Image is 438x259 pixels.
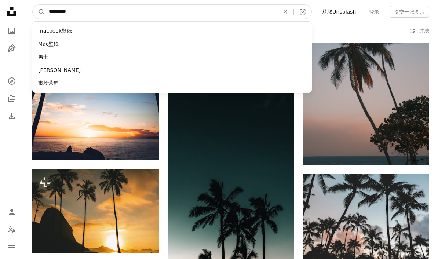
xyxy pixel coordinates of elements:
[32,4,312,19] form: 查找整个站点的视觉效果
[303,213,429,220] a: 白天椰子树的灰度摄影
[4,240,19,255] button: 菜单
[4,74,19,88] a: 探索
[365,6,384,18] a: 登录
[32,169,159,253] img: 棕榈树的剪影是美丽的日落。
[4,205,19,219] a: 登录/注册
[32,64,312,77] div: [PERSON_NAME]
[4,23,19,38] a: 照片
[168,183,294,190] a: 一组棕榈树
[4,109,19,124] a: 下载历史记录
[318,6,365,18] a: 获取Unsplash+
[303,174,429,259] img: 白天椰子树的灰度摄影
[294,5,311,19] button: 视觉搜索
[32,38,312,51] div: Mac壁纸
[32,208,159,215] a: 棕榈树的剪影是美丽的日落。
[4,41,19,56] a: 插图
[409,19,429,43] button: 过滤
[390,6,429,18] button: 提交一张图片
[32,25,312,38] div: macbook壁纸
[4,91,19,106] a: 集合
[4,4,19,21] a: 主页 — Unsplash
[277,5,293,19] button: 清除
[32,77,312,90] div: 市场营销
[4,222,19,237] button: 语言
[303,50,429,56] a: 几棵棕榈树坐在海滩上
[32,51,312,64] div: 男士
[33,5,45,19] button: 搜索Unsplash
